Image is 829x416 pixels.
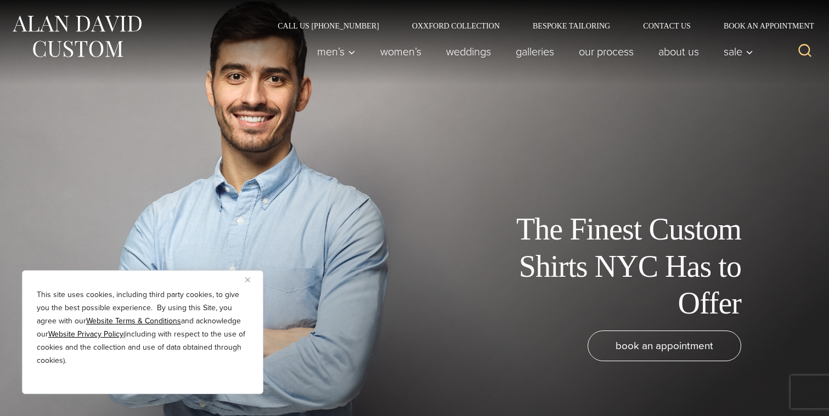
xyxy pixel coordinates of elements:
button: Close [245,273,258,286]
a: Oxxford Collection [396,22,516,30]
a: Women’s [368,41,434,62]
img: Close [245,277,250,282]
a: Website Privacy Policy [48,328,123,340]
button: View Search Form [792,38,818,65]
a: Website Terms & Conditions [86,315,181,327]
a: Call Us [PHONE_NUMBER] [261,22,396,30]
p: This site uses cookies, including third party cookies, to give you the best possible experience. ... [37,288,249,367]
nav: Primary Navigation [305,41,759,62]
nav: Secondary Navigation [261,22,818,30]
span: book an appointment [616,338,713,354]
span: Men’s [317,46,356,57]
span: Sale [724,46,753,57]
a: Contact Us [627,22,707,30]
a: book an appointment [588,330,741,361]
h1: The Finest Custom Shirts NYC Has to Offer [494,211,741,322]
a: Bespoke Tailoring [516,22,627,30]
a: Our Process [567,41,646,62]
a: Book an Appointment [707,22,818,30]
img: Alan David Custom [11,12,143,61]
a: About Us [646,41,712,62]
a: weddings [434,41,504,62]
a: Galleries [504,41,567,62]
